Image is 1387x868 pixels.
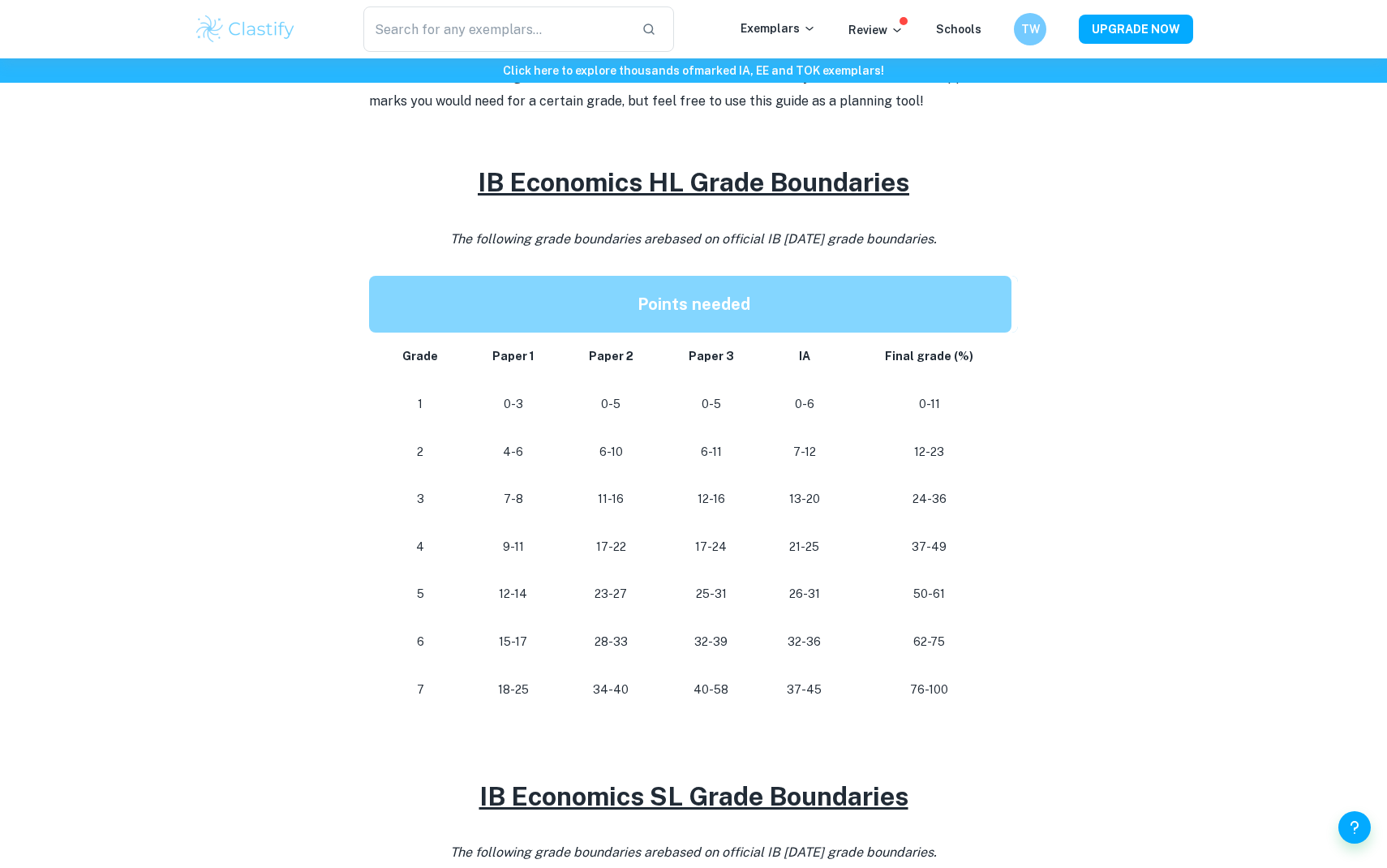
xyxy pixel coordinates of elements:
[861,631,998,653] p: 62-75
[861,583,998,605] p: 50-61
[574,679,648,701] p: 34-40
[848,21,904,39] p: Review
[3,62,1384,79] h6: Click here to explore thousands of marked IA, EE and TOK exemplars !
[479,393,549,415] p: 0-3
[861,679,998,701] p: 76-100
[363,6,629,52] input: Search for any exemplars...
[479,583,549,605] p: 12-14
[574,631,648,653] p: 28-33
[194,13,297,45] img: Clastify logo
[389,583,453,605] p: 5
[479,441,549,463] p: 4-6
[389,536,453,558] p: 4
[479,631,549,653] p: 15-17
[663,231,937,247] span: based on official IB [DATE] grade boundaries.
[638,294,750,314] strong: Points needed
[674,441,749,463] p: 6-11
[775,631,835,653] p: 32-36
[861,536,998,558] p: 37-49
[389,441,453,463] p: 2
[741,19,816,37] p: Exemplars
[1079,15,1193,44] button: UPGRADE NOW
[389,488,453,510] p: 3
[674,536,749,558] p: 17-24
[478,167,909,197] u: IB Economics HL Grade Boundaries
[589,350,633,363] strong: Paper 2
[389,679,453,701] p: 7
[492,350,535,363] strong: Paper 1
[885,350,973,363] strong: Final grade (%)
[479,781,908,811] u: IB Economics SL Grade Boundaries
[775,488,835,510] p: 13-20
[389,393,453,415] p: 1
[1338,811,1371,844] button: Help and Feedback
[861,393,998,415] p: 0-11
[861,488,998,510] p: 24-36
[479,679,549,701] p: 18-25
[775,441,835,463] p: 7-12
[1014,13,1046,45] button: TW
[663,844,937,860] span: based on official IB [DATE] grade boundaries.
[1021,20,1040,38] h6: TW
[936,23,981,36] a: Schools
[674,631,749,653] p: 32-39
[450,844,937,860] i: The following grade boundaries are
[574,536,648,558] p: 17-22
[689,350,734,363] strong: Paper 3
[861,441,998,463] p: 12-23
[775,679,835,701] p: 37-45
[574,441,648,463] p: 6-10
[389,631,453,653] p: 6
[574,583,648,605] p: 23-27
[574,488,648,510] p: 11-16
[674,393,749,415] p: 0-5
[775,536,835,558] p: 21-25
[799,350,810,363] strong: IA
[479,488,549,510] p: 7-8
[775,583,835,605] p: 26-31
[775,393,835,415] p: 0-6
[674,583,749,605] p: 25-31
[479,536,549,558] p: 9-11
[450,231,937,247] i: The following grade boundaries are
[402,350,438,363] strong: Grade
[674,488,749,510] p: 12-16
[574,393,648,415] p: 0-5
[674,679,749,701] p: 40-58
